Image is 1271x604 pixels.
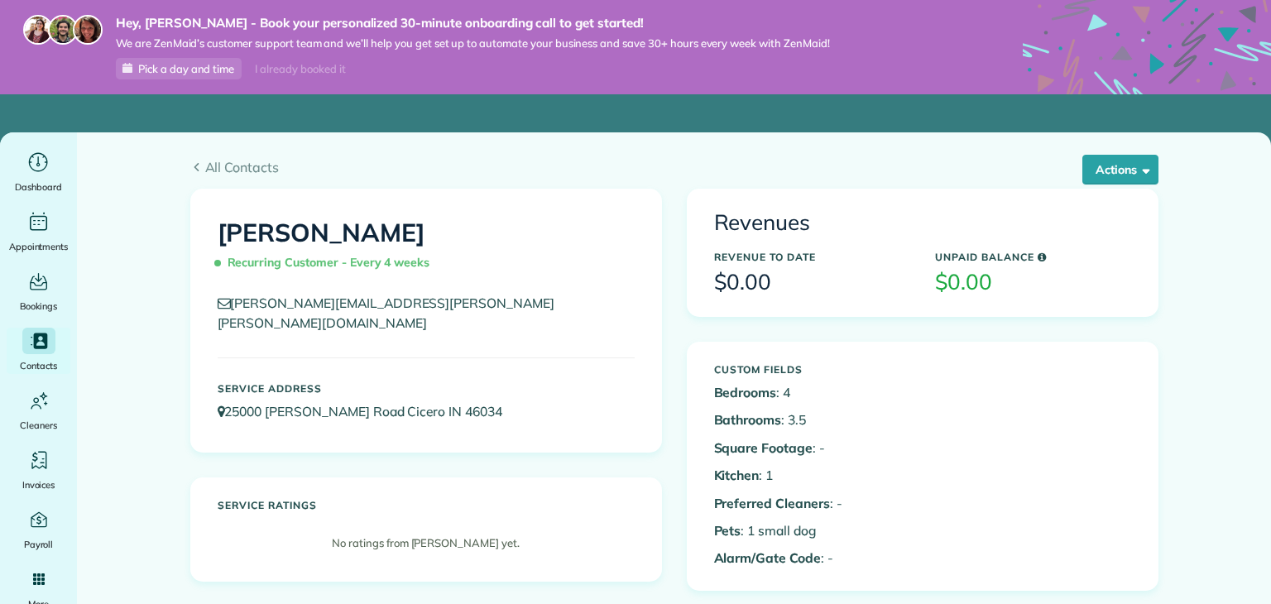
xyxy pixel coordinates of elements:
[226,535,626,552] p: No ratings from [PERSON_NAME] yet.
[24,536,54,553] span: Payroll
[714,439,813,456] b: Square Footage
[714,549,910,568] p: : -
[714,522,741,539] b: Pets
[714,271,910,295] h3: $0.00
[714,467,760,483] b: Kitchen
[7,328,70,374] a: Contacts
[15,179,62,195] span: Dashboard
[714,383,910,402] p: : 4
[714,521,910,540] p: : 1 small dog
[138,62,234,75] span: Pick a day and time
[7,447,70,493] a: Invoices
[1082,155,1158,185] button: Actions
[7,149,70,195] a: Dashboard
[116,36,830,50] span: We are ZenMaid’s customer support team and we’ll help you get set up to automate your business an...
[714,252,910,262] h5: Revenue to Date
[23,15,53,45] img: maria-72a9807cf96188c08ef61303f053569d2e2a8a1cde33d635c8a3ac13582a053d.jpg
[714,549,821,566] b: Alarm/Gate Code
[935,252,1131,262] h5: Unpaid Balance
[20,298,58,314] span: Bookings
[714,364,910,375] h5: Custom Fields
[218,248,437,277] span: Recurring Customer - Every 4 weeks
[7,268,70,314] a: Bookings
[7,387,70,434] a: Cleaners
[218,403,518,419] a: 25000 [PERSON_NAME] Road Cicero IN 46034
[218,500,635,511] h5: Service ratings
[48,15,78,45] img: jorge-587dff0eeaa6aab1f244e6dc62b8924c3b6ad411094392a53c71c6c4a576187d.jpg
[116,15,830,31] strong: Hey, [PERSON_NAME] - Book your personalized 30-minute onboarding call to get started!
[714,410,910,429] p: : 3.5
[218,295,554,330] a: [PERSON_NAME][EMAIL_ADDRESS][PERSON_NAME][PERSON_NAME][DOMAIN_NAME]
[714,494,910,513] p: : -
[935,271,1131,295] h3: $0.00
[116,58,242,79] a: Pick a day and time
[205,157,1158,177] span: All Contacts
[714,384,777,400] b: Bedrooms
[218,219,635,277] h1: [PERSON_NAME]
[7,506,70,553] a: Payroll
[714,439,910,458] p: : -
[9,238,69,255] span: Appointments
[218,383,635,394] h5: Service Address
[20,417,57,434] span: Cleaners
[7,209,70,255] a: Appointments
[245,59,355,79] div: I already booked it
[714,211,1131,235] h3: Revenues
[22,477,55,493] span: Invoices
[73,15,103,45] img: michelle-19f622bdf1676172e81f8f8fba1fb50e276960ebfe0243fe18214015130c80e4.jpg
[190,157,1158,177] a: All Contacts
[20,357,57,374] span: Contacts
[714,411,782,428] b: Bathrooms
[714,495,830,511] b: Preferred Cleaners
[714,466,910,485] p: : 1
